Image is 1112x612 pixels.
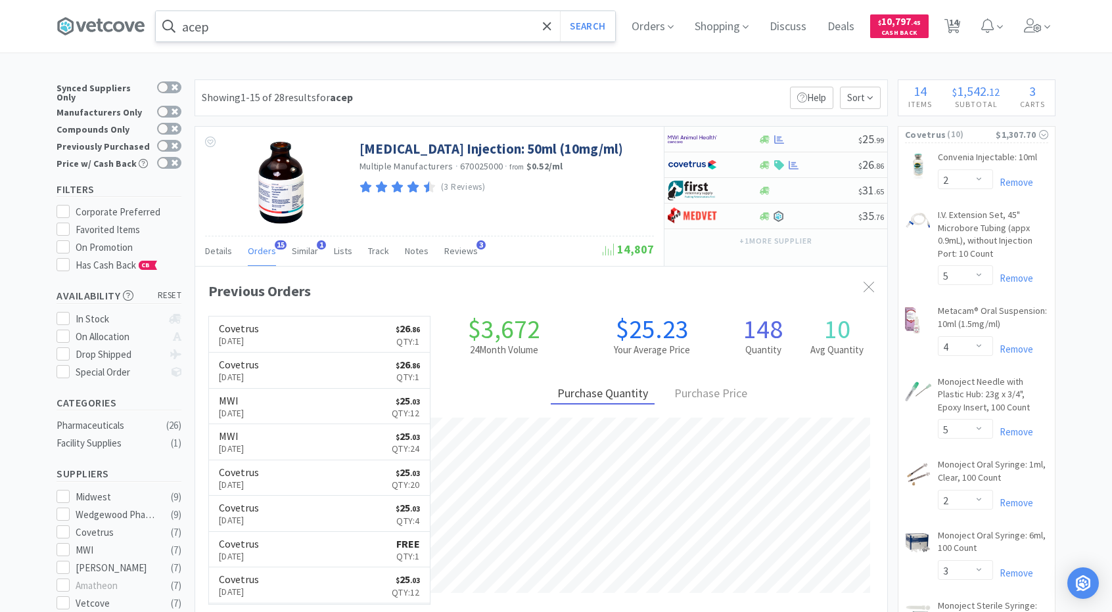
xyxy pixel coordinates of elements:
[292,245,318,257] span: Similar
[898,98,942,110] h4: Items
[219,477,259,492] p: [DATE]
[396,549,420,563] p: Qty: 1
[993,426,1033,438] a: Remove
[57,395,181,410] h5: Categories
[396,433,400,442] span: $
[455,160,458,172] span: ·
[858,183,884,198] span: 31
[57,288,181,303] h5: Availability
[156,11,615,41] input: Search by item, sku, manufacturer, ingredient, size...
[219,370,259,384] p: [DATE]
[800,316,874,342] h1: 10
[76,347,163,362] div: Drop Shipped
[858,212,862,222] span: $
[76,560,157,576] div: [PERSON_NAME]
[209,460,430,496] a: Covetrus[DATE]$25.03Qty:20
[166,418,181,433] div: ( 26 )
[171,525,181,540] div: ( 7 )
[57,418,163,433] div: Pharmaceuticals
[76,364,163,380] div: Special Order
[219,359,259,370] h6: Covetrus
[905,461,931,487] img: 1a0328f33e6241728d8d34ad5bab2f25_31928.png
[733,232,819,250] button: +1more supplier
[205,245,232,257] span: Details
[359,140,623,158] a: [MEDICAL_DATA] Injection: 50ml (10mg/ml)
[392,406,420,420] p: Qty: 12
[396,394,420,407] span: 25
[396,573,420,586] span: 25
[905,378,931,404] img: 6adea12d188c49c69a321dc38aec7e02_20496.png
[76,311,163,327] div: In Stock
[219,538,259,549] h6: Covetrus
[76,578,157,594] div: Amatheon
[158,289,182,303] span: reset
[219,467,259,477] h6: Covetrus
[1009,98,1055,110] h4: Carts
[256,140,306,225] img: 9e431b1a4d5b46ebac27e48f7fc59c86_26756.png
[209,353,430,389] a: Covetrus[DATE]$26.86Qty:1
[396,370,420,384] p: Qty: 1
[938,376,1048,420] a: Monoject Needle with Plastic Hub: 23g x 3/4", Epoxy Insert, 100 Count
[603,242,654,257] span: 14,807
[76,329,163,345] div: On Allocation
[392,441,420,456] p: Qty: 24
[858,157,884,172] span: 26
[405,245,429,257] span: Notes
[275,240,287,250] span: 15
[57,157,151,168] div: Price w/ Cash Back
[993,567,1033,579] a: Remove
[209,567,430,603] a: Covetrus[DATE]$25.03Qty:12
[1067,567,1099,599] div: Open Intercom Messenger
[874,186,884,196] span: . 65
[578,342,726,358] h2: Your Average Price
[938,305,1048,336] a: Metacam® Oral Suspension: 10ml (1.5mg/ml)
[76,596,157,611] div: Vetcove
[219,574,259,584] h6: Covetrus
[726,316,800,342] h1: 148
[209,317,430,353] a: Covetrus[DATE]$26.86Qty:1
[800,342,874,358] h2: Avg Quantity
[551,384,655,404] div: Purchase Quantity
[219,431,244,441] h6: MWI
[726,342,800,358] h2: Quantity
[219,502,259,513] h6: Covetrus
[938,209,1048,265] a: I.V. Extension Set, 45" Microbore Tubing (appx 0.9mL), without Injection Port: 10 Count
[57,81,151,102] div: Synced Suppliers Only
[76,542,157,558] div: MWI
[209,389,430,425] a: MWI[DATE]$25.03Qty:12
[330,91,353,104] strong: acep
[410,361,420,370] span: . 86
[938,151,1037,169] a: Convenia Injectable: 10ml
[460,160,503,172] span: 670025000
[874,135,884,145] span: . 99
[396,501,420,514] span: 25
[989,85,1000,98] span: 12
[410,433,420,442] span: . 03
[430,316,578,342] h1: $3,672
[938,458,1048,489] a: Monoject Oral Syringe: 1ml, Clear, 100 Count
[219,441,244,456] p: [DATE]
[396,537,420,550] strong: FREE
[874,161,884,171] span: . 86
[368,245,389,257] span: Track
[840,87,881,109] span: Sort
[396,358,420,371] span: 26
[316,91,353,104] span: for
[410,504,420,514] span: . 03
[57,123,151,134] div: Compounds Only
[430,342,578,358] h2: 24 Month Volume
[993,272,1033,284] a: Remove
[993,496,1033,509] a: Remove
[396,429,420,443] span: 25
[858,131,884,146] span: 25
[171,560,181,576] div: ( 7 )
[359,160,453,172] a: Multiple Manufacturers
[938,529,1048,560] a: Monoject Oral Syringe: 6ml, 100 Count
[219,406,244,420] p: [DATE]
[858,208,884,223] span: 35
[208,280,874,303] div: Previous Orders
[905,532,931,554] img: 46f1a39567074274ab833235c8b00368_26058.png
[334,245,352,257] span: Lists
[939,22,966,34] a: 14
[396,322,420,335] span: 26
